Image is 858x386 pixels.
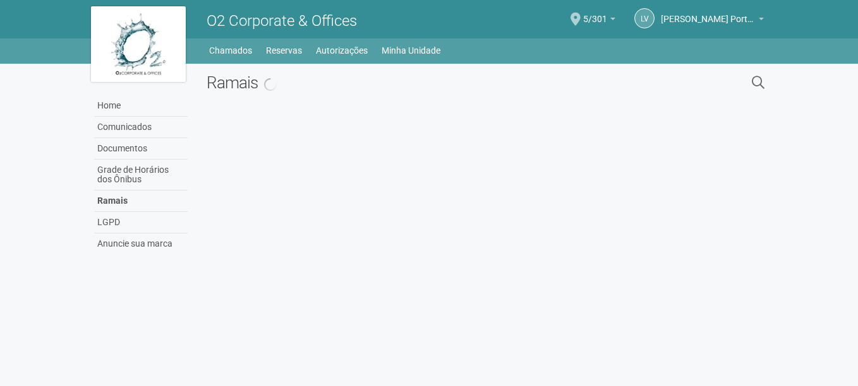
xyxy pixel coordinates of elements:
[583,2,607,24] span: 5/301
[209,42,252,59] a: Chamados
[316,42,368,59] a: Autorizações
[94,117,188,138] a: Comunicados
[94,233,188,254] a: Anuncie sua marca
[264,78,277,91] img: spinner.png
[583,16,615,26] a: 5/301
[94,138,188,160] a: Documentos
[266,42,302,59] a: Reservas
[94,95,188,117] a: Home
[207,12,357,30] span: O2 Corporate & Offices
[634,8,655,28] a: LV
[382,42,440,59] a: Minha Unidade
[94,190,188,212] a: Ramais
[207,73,622,92] h2: Ramais
[94,212,188,233] a: LGPD
[661,2,756,24] span: Luis Vasconcelos Porto Fernandes
[91,6,186,82] img: logo.jpg
[94,160,188,190] a: Grade de Horários dos Ônibus
[661,16,764,26] a: [PERSON_NAME] Porto [PERSON_NAME]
